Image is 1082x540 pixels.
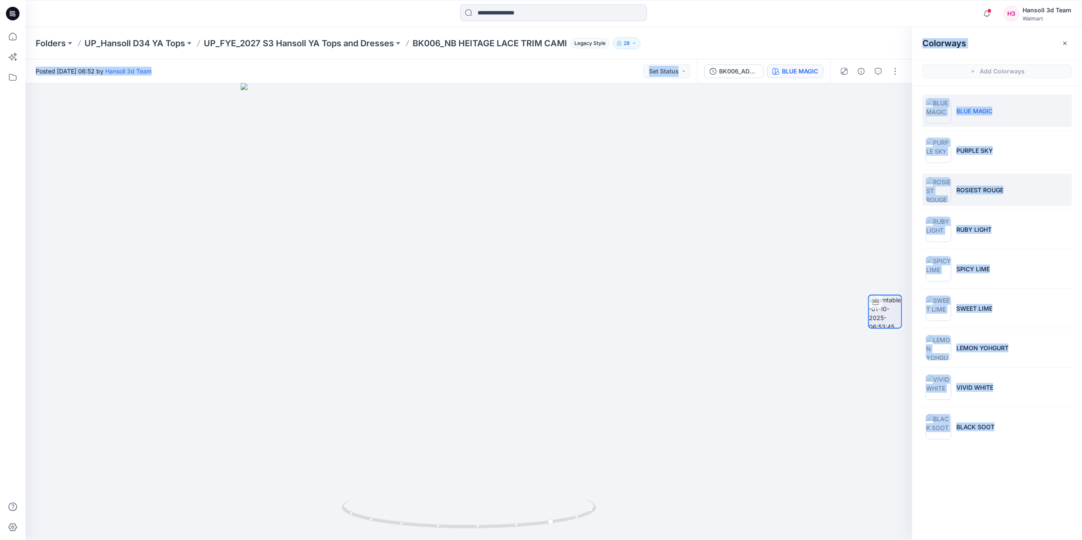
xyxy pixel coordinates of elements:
[782,67,818,76] div: BLUE MAGIC
[719,67,758,76] div: BK006_ADM_NB HEITAGE LACE TRIM CAMI
[624,39,630,48] p: 28
[926,177,951,202] img: ROSIEST ROUGE
[36,67,152,76] span: Posted [DATE] 06:52 by
[956,343,1009,352] p: LEMON YOHGURT
[956,264,990,273] p: SPICY LIME
[567,37,610,49] button: Legacy Style
[926,414,951,439] img: BLACK SOOT
[36,37,66,49] a: Folders
[926,217,951,242] img: RUBY LIGHT
[767,65,823,78] button: BLUE MAGIC
[926,374,951,400] img: VIVID WHITE
[926,295,951,321] img: SWEET LIME
[956,383,993,392] p: VIVID WHITE
[613,37,641,49] button: 28
[922,38,966,48] h2: Colorways
[956,146,993,155] p: PURPLE SKY
[1023,5,1071,15] div: Hansoll 3d Team
[105,67,152,75] a: Hansoll 3d Team
[926,335,951,360] img: LEMON YOHGURT
[1023,15,1071,22] div: Walmart
[571,38,610,48] span: Legacy Style
[926,98,951,124] img: BLUE MAGIC
[704,65,764,78] button: BK006_ADM_NB HEITAGE LACE TRIM CAMI
[413,37,567,49] p: BK006_NB HEITAGE LACE TRIM CAMI
[869,295,901,328] img: turntable-01-10-2025-06:53:45
[1004,6,1019,21] div: H3
[204,37,394,49] a: UP_FYE_2027 S3 Hansoll YA Tops and Dresses
[956,304,992,313] p: SWEET LIME
[956,225,992,234] p: RUBY LIGHT
[926,256,951,281] img: SPICY LIME
[956,186,1003,194] p: ROSIEST ROUGE
[854,65,868,78] button: Details
[956,422,995,431] p: BLACK SOOT
[956,107,992,115] p: BLUE MAGIC
[84,37,185,49] a: UP_Hansoll D34 YA Tops
[926,138,951,163] img: PURPLE SKY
